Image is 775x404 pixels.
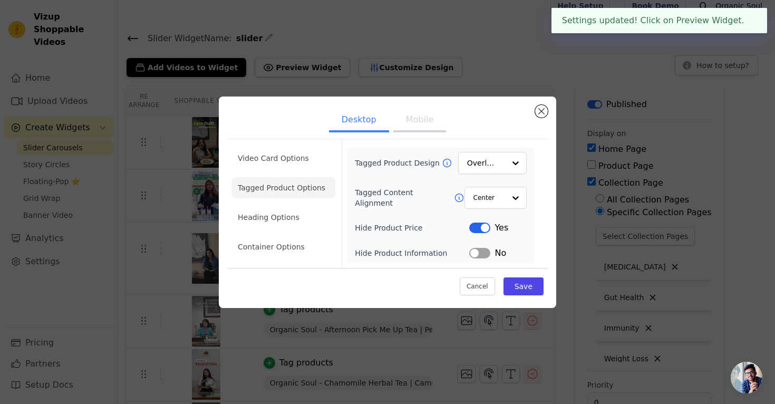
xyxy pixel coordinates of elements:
[329,109,389,132] button: Desktop
[355,223,469,233] label: Hide Product Price
[495,247,506,259] span: No
[355,158,441,168] label: Tagged Product Design
[535,105,548,118] button: Close modal
[744,14,757,27] button: Close
[503,277,544,295] button: Save
[231,177,335,198] li: Tagged Product Options
[393,109,446,132] button: Mobile
[231,207,335,228] li: Heading Options
[495,222,508,234] span: Yes
[231,148,335,169] li: Video Card Options
[731,362,762,393] div: Open chat
[460,277,495,295] button: Cancel
[231,236,335,257] li: Container Options
[355,248,469,258] label: Hide Product Information
[551,8,767,33] div: Settings updated! Click on Preview Widget.
[355,187,453,208] label: Tagged Content Alignment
